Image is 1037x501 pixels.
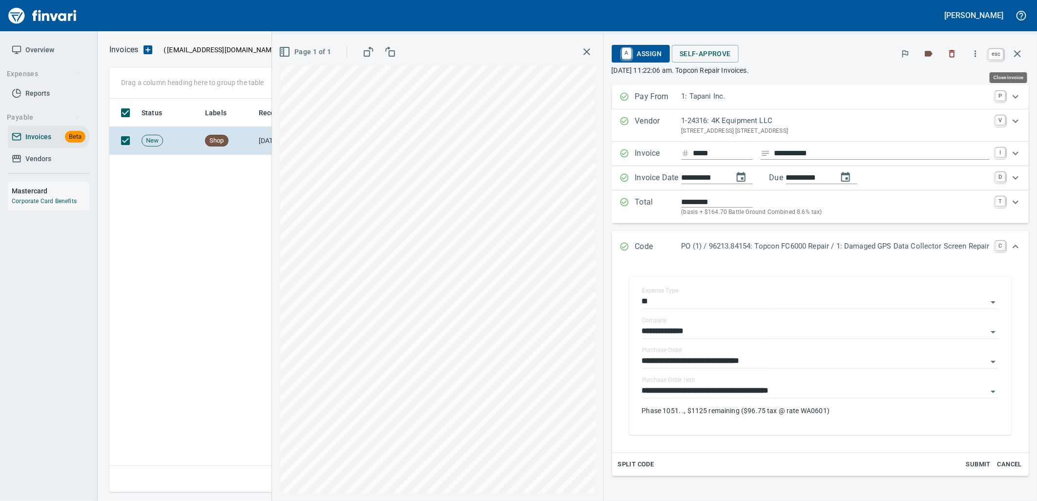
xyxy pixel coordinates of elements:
[612,263,1029,476] div: Expand
[612,45,670,63] button: AAssign
[682,208,990,217] p: (basis + $164.70 Battle Ground Combined 8.6% tax)
[142,107,175,119] span: Status
[989,49,1003,60] a: esc
[259,107,288,119] span: Received
[986,325,1000,339] button: Open
[635,147,682,160] p: Invoice
[996,196,1005,206] a: T
[682,91,990,102] p: 1: Tapani Inc.
[769,172,816,184] p: Due
[3,65,84,83] button: Expenses
[635,196,682,217] p: Total
[965,43,986,64] button: More
[682,126,990,136] p: [STREET_ADDRESS] [STREET_ADDRESS]
[7,68,81,80] span: Expenses
[616,457,657,472] button: Split Code
[682,115,990,126] p: 1-24316: 4K Equipment LLC
[8,83,89,104] a: Reports
[642,318,667,324] label: Company
[25,87,50,100] span: Reports
[963,457,994,472] button: Submit
[12,198,77,205] a: Corporate Card Benefits
[3,108,84,126] button: Payable
[620,45,662,62] span: Assign
[942,8,1006,23] button: [PERSON_NAME]
[635,241,682,253] p: Code
[612,85,1029,109] div: Expand
[642,348,683,354] label: Purchase Order
[729,166,753,189] button: change date
[894,43,916,64] button: Flag
[205,107,227,119] span: Labels
[635,172,682,185] p: Invoice Date
[8,126,89,148] a: InvoicesBeta
[109,44,138,56] nav: breadcrumb
[996,459,1023,470] span: Cancel
[680,48,731,60] span: Self-Approve
[12,186,89,196] h6: Mastercard
[255,127,309,155] td: [DATE]
[986,295,1000,309] button: Open
[986,385,1000,398] button: Open
[994,457,1025,472] button: Cancel
[996,241,1005,250] a: C
[121,78,264,87] p: Drag a column heading here to group the table
[642,377,695,383] label: Purchase Order Item
[941,43,963,64] button: Discard
[142,136,163,146] span: New
[612,166,1029,190] div: Expand
[259,107,301,119] span: Received
[166,45,278,55] span: [EMAIL_ADDRESS][DOMAIN_NAME]
[682,241,990,252] p: PO (1) / 96213.84154: Topcon FC6000 Repair / 1: Damaged GPS Data Collector Screen Repair
[965,459,992,470] span: Submit
[277,43,335,61] button: Page 1 of 1
[206,136,228,146] span: Shop
[945,10,1003,21] h5: [PERSON_NAME]
[918,43,939,64] button: Labels
[142,107,162,119] span: Status
[158,45,281,55] p: ( )
[138,44,158,56] button: Upload an Invoice
[996,147,1005,157] a: I
[672,45,739,63] button: Self-Approve
[834,166,857,189] button: change due date
[642,288,678,294] label: Expense Type
[65,131,85,143] span: Beta
[986,355,1000,369] button: Open
[109,44,138,56] p: Invoices
[25,44,54,56] span: Overview
[281,46,331,58] span: Page 1 of 1
[618,459,654,470] span: Split Code
[622,48,631,59] a: A
[6,4,79,27] img: Finvari
[996,91,1005,101] a: P
[25,153,51,165] span: Vendors
[996,115,1005,125] a: V
[612,231,1029,263] div: Expand
[612,65,1029,75] p: [DATE] 11:22:06 am. Topcon Repair Invoices.
[8,39,89,61] a: Overview
[635,91,682,104] p: Pay From
[612,190,1029,223] div: Expand
[612,142,1029,166] div: Expand
[612,109,1029,142] div: Expand
[996,172,1005,182] a: D
[205,107,239,119] span: Labels
[25,131,51,143] span: Invoices
[761,148,770,158] svg: Invoice description
[7,111,81,124] span: Payable
[635,115,682,136] p: Vendor
[8,148,89,170] a: Vendors
[642,406,999,416] p: Phase 1051. ., $1125 remaining ($96.75 tax @ rate WA0601)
